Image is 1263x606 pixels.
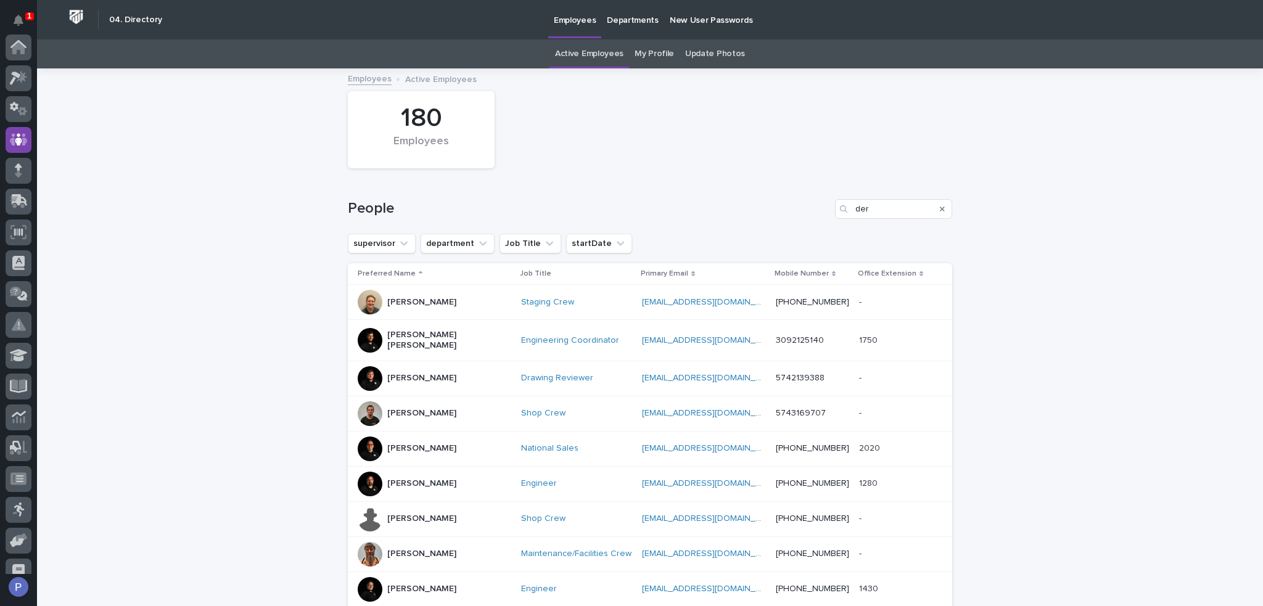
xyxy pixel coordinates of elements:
a: [PHONE_NUMBER] [776,444,849,452]
a: [EMAIL_ADDRESS][DOMAIN_NAME] [642,336,781,345]
img: Workspace Logo [65,6,88,28]
a: [EMAIL_ADDRESS][DOMAIN_NAME] [642,409,781,417]
tr: [PERSON_NAME]Drawing Reviewer [EMAIL_ADDRESS][DOMAIN_NAME] 5742139388-- [348,361,952,396]
h1: People [348,200,830,218]
a: Shop Crew [521,514,566,524]
tr: [PERSON_NAME]Shop Crew [EMAIL_ADDRESS][DOMAIN_NAME] 5743169707-- [348,396,952,431]
a: Update Photos [685,39,745,68]
button: Notifications [6,7,31,33]
a: 5742139388 [776,374,825,382]
a: [EMAIL_ADDRESS][DOMAIN_NAME] [642,584,781,593]
a: [PHONE_NUMBER] [776,549,849,558]
p: Office Extension [858,267,916,280]
h2: 04. Directory [109,15,162,25]
div: Notifications1 [15,15,31,35]
p: 1280 [859,476,880,489]
p: Primary Email [641,267,688,280]
p: 1 [27,12,31,20]
p: Mobile Number [775,267,829,280]
p: [PERSON_NAME] [387,549,456,559]
a: National Sales [521,443,578,454]
p: [PERSON_NAME] [387,297,456,308]
p: [PERSON_NAME] [387,514,456,524]
a: 3092125140 [776,336,824,345]
a: Engineering Coordinator [521,335,619,346]
p: 2020 [859,441,882,454]
p: - [859,546,864,559]
button: department [421,234,495,253]
button: users-avatar [6,574,31,600]
p: [PERSON_NAME] [387,443,456,454]
a: Drawing Reviewer [521,373,593,383]
a: [PHONE_NUMBER] [776,479,849,488]
p: - [859,511,864,524]
tr: [PERSON_NAME]National Sales [EMAIL_ADDRESS][DOMAIN_NAME] [PHONE_NUMBER]20202020 [348,431,952,466]
p: Job Title [520,267,551,280]
tr: [PERSON_NAME]Engineer [EMAIL_ADDRESS][DOMAIN_NAME] [PHONE_NUMBER]12801280 [348,466,952,501]
button: supervisor [348,234,416,253]
a: [EMAIL_ADDRESS][DOMAIN_NAME] [642,298,781,306]
a: Staging Crew [521,297,574,308]
a: [EMAIL_ADDRESS][DOMAIN_NAME] [642,479,781,488]
a: Active Employees [555,39,623,68]
p: 1750 [859,333,880,346]
button: Job Title [500,234,561,253]
a: Employees [348,71,392,85]
p: 1430 [859,581,881,594]
p: [PERSON_NAME] [387,584,456,594]
button: startDate [566,234,632,253]
a: Engineer [521,584,557,594]
a: Maintenance/Facilities Crew [521,549,631,559]
p: Preferred Name [358,267,416,280]
p: - [859,371,864,383]
a: [EMAIL_ADDRESS][DOMAIN_NAME] [642,549,781,558]
p: [PERSON_NAME] [387,478,456,489]
a: [PHONE_NUMBER] [776,584,849,593]
a: 5743169707 [776,409,826,417]
a: [PHONE_NUMBER] [776,514,849,523]
p: [PERSON_NAME] [387,408,456,419]
tr: [PERSON_NAME]Staging Crew [EMAIL_ADDRESS][DOMAIN_NAME] [PHONE_NUMBER]-- [348,285,952,320]
p: - [859,406,864,419]
p: [PERSON_NAME] [PERSON_NAME] [387,330,511,351]
a: [PHONE_NUMBER] [776,298,849,306]
a: Engineer [521,478,557,489]
p: Active Employees [405,72,477,85]
tr: [PERSON_NAME]Shop Crew [EMAIL_ADDRESS][DOMAIN_NAME] [PHONE_NUMBER]-- [348,501,952,536]
p: - [859,295,864,308]
tr: [PERSON_NAME] [PERSON_NAME]Engineering Coordinator [EMAIL_ADDRESS][DOMAIN_NAME] 309212514017501750 [348,320,952,361]
p: [PERSON_NAME] [387,373,456,383]
a: [EMAIL_ADDRESS][DOMAIN_NAME] [642,514,781,523]
tr: [PERSON_NAME]Maintenance/Facilities Crew [EMAIL_ADDRESS][DOMAIN_NAME] [PHONE_NUMBER]-- [348,536,952,571]
div: Employees [369,135,474,161]
input: Search [835,199,952,219]
a: My Profile [635,39,674,68]
a: [EMAIL_ADDRESS][DOMAIN_NAME] [642,374,781,382]
div: 180 [369,103,474,134]
a: Shop Crew [521,408,566,419]
a: [EMAIL_ADDRESS][DOMAIN_NAME] [642,444,781,452]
